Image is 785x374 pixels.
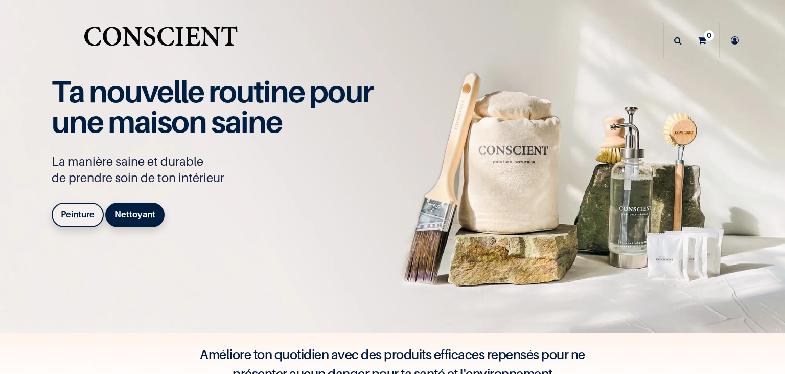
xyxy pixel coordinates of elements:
[82,20,240,61] a: Logo of Conscient
[704,30,714,40] sup: 0
[52,153,384,186] p: La manière saine et durable de prendre soin de ton intérieur
[114,209,155,219] b: Nettoyant
[52,73,373,140] span: Ta nouvelle routine pour une maison saine
[61,209,95,219] b: Peinture
[82,20,240,61] img: Conscient
[690,23,719,58] a: 0
[52,203,104,227] a: Peinture
[105,203,165,227] a: Nettoyant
